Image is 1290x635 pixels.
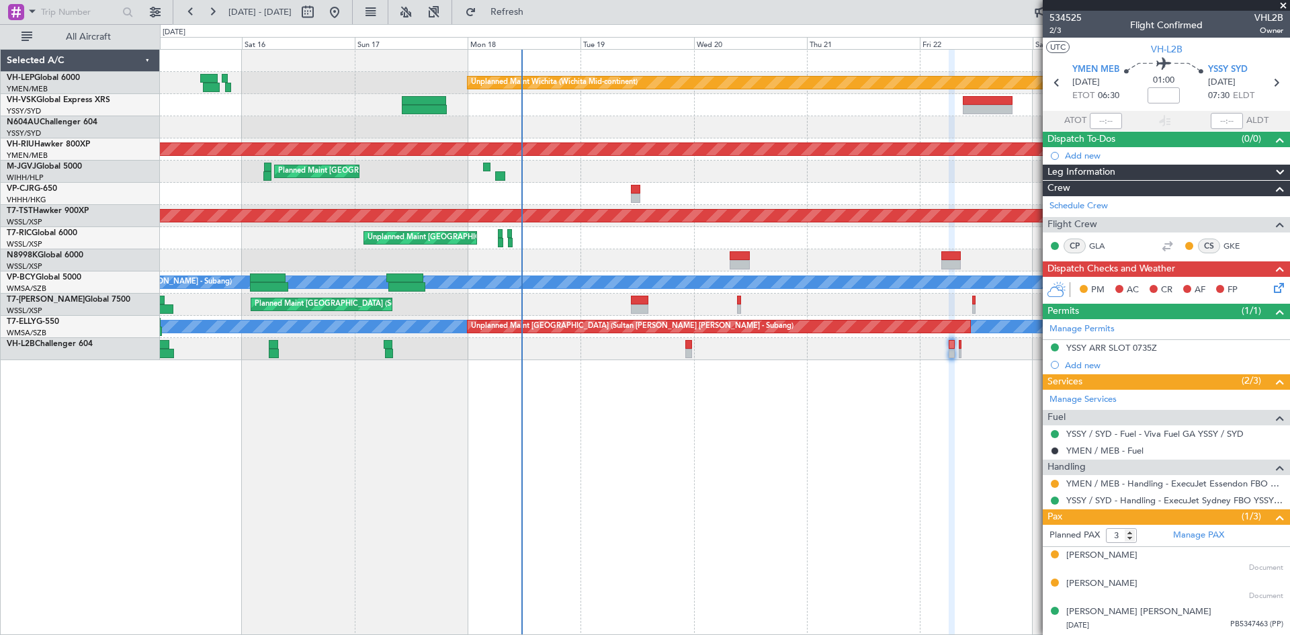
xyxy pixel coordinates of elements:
[1047,304,1079,319] span: Permits
[1047,217,1097,232] span: Flight Crew
[1047,181,1070,196] span: Crew
[1173,529,1224,542] a: Manage PAX
[255,294,413,314] div: Planned Maint [GEOGRAPHIC_DATA] (Seletar)
[1242,304,1261,318] span: (1/1)
[1151,42,1182,56] span: VH-L2B
[1072,76,1100,89] span: [DATE]
[7,251,38,259] span: N8998K
[7,163,82,171] a: M-JGVJGlobal 5000
[1246,114,1268,128] span: ALDT
[1046,41,1070,53] button: UTC
[1066,342,1157,353] div: YSSY ARR SLOT 0735Z
[1047,165,1115,180] span: Leg Information
[7,106,41,116] a: YSSY/SYD
[1127,284,1139,297] span: AC
[1091,284,1105,297] span: PM
[15,26,146,48] button: All Aircraft
[1047,374,1082,390] span: Services
[1254,11,1283,25] span: VHL2B
[7,328,46,338] a: WMSA/SZB
[694,37,807,49] div: Wed 20
[1072,63,1119,77] span: YMEN MEB
[471,316,793,337] div: Unplanned Maint [GEOGRAPHIC_DATA] (Sultan [PERSON_NAME] [PERSON_NAME] - Subang)
[1066,495,1283,506] a: YSSY / SYD - Handling - ExecuJet Sydney FBO YSSY / SYD
[228,6,292,18] span: [DATE] - [DATE]
[1065,359,1283,371] div: Add new
[7,207,89,215] a: T7-TSTHawker 900XP
[242,37,355,49] div: Sat 16
[7,306,42,316] a: WSSL/XSP
[1228,284,1238,297] span: FP
[1047,509,1062,525] span: Pax
[7,273,81,282] a: VP-BCYGlobal 5000
[1047,410,1066,425] span: Fuel
[1049,529,1100,542] label: Planned PAX
[7,118,97,126] a: N604AUChallenger 604
[7,84,48,94] a: YMEN/MEB
[1230,619,1283,630] span: PB5347463 (PP)
[471,73,638,93] div: Unplanned Maint Wichita (Wichita Mid-continent)
[920,37,1033,49] div: Fri 22
[7,96,36,104] span: VH-VSK
[7,163,36,171] span: M-JGVJ
[1066,478,1283,489] a: YMEN / MEB - Handling - ExecuJet Essendon FBO YMEN / MEB
[1064,114,1086,128] span: ATOT
[7,284,46,294] a: WMSA/SZB
[1208,89,1230,103] span: 07:30
[1072,89,1094,103] span: ETOT
[7,296,130,304] a: T7-[PERSON_NAME]Global 7500
[7,340,93,348] a: VH-L2BChallenger 604
[1242,132,1261,146] span: (0/0)
[1047,132,1115,147] span: Dispatch To-Dos
[1049,393,1117,407] a: Manage Services
[1130,18,1203,32] div: Flight Confirmed
[1223,240,1254,252] a: GKE
[1249,562,1283,574] span: Document
[1208,76,1236,89] span: [DATE]
[7,217,42,227] a: WSSL/XSP
[807,37,920,49] div: Thu 21
[7,251,83,259] a: N8998KGlobal 6000
[580,37,693,49] div: Tue 19
[368,228,535,248] div: Unplanned Maint [GEOGRAPHIC_DATA] (Seletar)
[1033,37,1146,49] div: Sat 23
[459,1,540,23] button: Refresh
[1089,240,1119,252] a: GLA
[163,27,185,38] div: [DATE]
[1066,620,1089,630] span: [DATE]
[1090,113,1122,129] input: --:--
[1049,25,1082,36] span: 2/3
[1047,261,1175,277] span: Dispatch Checks and Weather
[7,340,35,348] span: VH-L2B
[7,185,57,193] a: VP-CJRG-650
[7,74,34,82] span: VH-LEP
[1066,445,1144,456] a: YMEN / MEB - Fuel
[7,140,34,149] span: VH-RIU
[1153,74,1174,87] span: 01:00
[1064,239,1086,253] div: CP
[7,229,77,237] a: T7-RICGlobal 6000
[7,296,85,304] span: T7-[PERSON_NAME]
[1066,428,1244,439] a: YSSY / SYD - Fuel - Viva Fuel GA YSSY / SYD
[7,318,59,326] a: T7-ELLYG-550
[1049,11,1082,25] span: 534525
[1208,63,1248,77] span: YSSY SYD
[7,185,34,193] span: VP-CJR
[7,74,80,82] a: VH-LEPGlobal 6000
[7,151,48,161] a: YMEN/MEB
[7,318,36,326] span: T7-ELLY
[355,37,468,49] div: Sun 17
[278,161,436,181] div: Planned Maint [GEOGRAPHIC_DATA] (Seletar)
[1161,284,1172,297] span: CR
[7,173,44,183] a: WIHH/HLP
[1254,25,1283,36] span: Owner
[129,37,242,49] div: Fri 15
[1065,150,1283,161] div: Add new
[7,140,90,149] a: VH-RIUHawker 800XP
[7,207,33,215] span: T7-TST
[1066,605,1211,619] div: [PERSON_NAME] [PERSON_NAME]
[1233,89,1254,103] span: ELDT
[1098,89,1119,103] span: 06:30
[7,273,36,282] span: VP-BCY
[7,195,46,205] a: VHHH/HKG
